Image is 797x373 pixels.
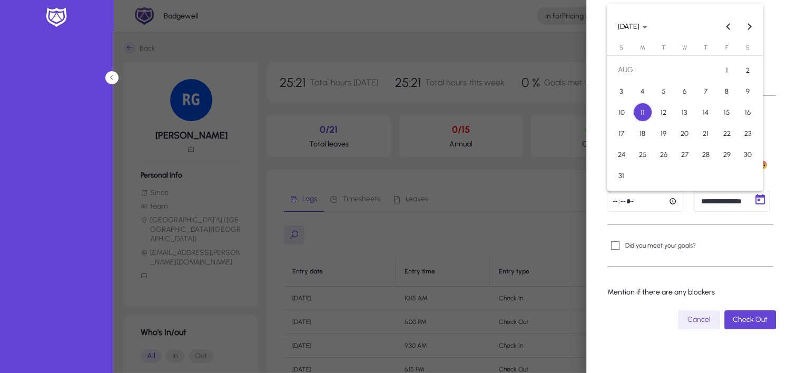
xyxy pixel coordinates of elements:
[653,144,674,165] button: Aug 26, 2025
[695,144,716,165] button: Aug 28, 2025
[618,22,639,31] span: [DATE]
[614,17,652,36] button: Choose month and year
[612,145,631,164] span: 24
[611,60,716,81] td: AUG
[611,81,632,102] button: Aug 3, 2025
[725,44,728,51] span: F
[611,165,632,186] button: Aug 31, 2025
[632,144,653,165] button: Aug 25, 2025
[739,82,757,101] span: 9
[612,82,631,101] span: 3
[633,145,652,164] span: 25
[739,61,757,80] span: 2
[674,81,695,102] button: Aug 6, 2025
[611,123,632,144] button: Aug 17, 2025
[653,81,674,102] button: Aug 5, 2025
[653,102,674,123] button: Aug 12, 2025
[717,124,736,143] span: 22
[682,44,687,51] span: W
[611,102,632,123] button: Aug 10, 2025
[739,103,757,122] span: 16
[654,124,673,143] span: 19
[675,124,694,143] span: 20
[696,145,715,164] span: 28
[716,123,737,144] button: Aug 22, 2025
[716,144,737,165] button: Aug 29, 2025
[737,102,759,123] button: Aug 16, 2025
[674,102,695,123] button: Aug 13, 2025
[695,102,716,123] button: Aug 14, 2025
[675,82,694,101] span: 6
[739,145,757,164] span: 30
[654,82,673,101] span: 5
[717,103,736,122] span: 15
[717,82,736,101] span: 8
[674,144,695,165] button: Aug 27, 2025
[737,144,759,165] button: Aug 30, 2025
[737,81,759,102] button: Aug 9, 2025
[716,102,737,123] button: Aug 15, 2025
[717,61,736,80] span: 1
[654,103,673,122] span: 12
[737,60,759,81] button: Aug 2, 2025
[612,103,631,122] span: 10
[704,44,707,51] span: T
[717,145,736,164] span: 29
[675,145,694,164] span: 27
[640,44,645,51] span: M
[696,82,715,101] span: 7
[653,123,674,144] button: Aug 19, 2025
[716,60,737,81] button: Aug 1, 2025
[739,124,757,143] span: 23
[632,102,653,123] button: Aug 11, 2025
[633,124,652,143] span: 18
[612,166,631,185] span: 31
[695,81,716,102] button: Aug 7, 2025
[674,123,695,144] button: Aug 20, 2025
[612,124,631,143] span: 17
[632,81,653,102] button: Aug 4, 2025
[633,103,652,122] span: 11
[696,103,715,122] span: 14
[619,44,623,51] span: S
[632,123,653,144] button: Aug 18, 2025
[696,124,715,143] span: 21
[654,145,673,164] span: 26
[675,103,694,122] span: 13
[718,16,739,37] button: Previous month
[716,81,737,102] button: Aug 8, 2025
[739,16,760,37] button: Next month
[633,82,652,101] span: 4
[737,123,759,144] button: Aug 23, 2025
[695,123,716,144] button: Aug 21, 2025
[746,44,750,51] span: S
[611,144,632,165] button: Aug 24, 2025
[662,44,665,51] span: T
